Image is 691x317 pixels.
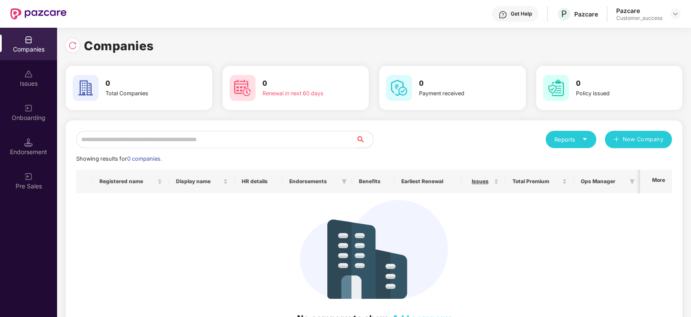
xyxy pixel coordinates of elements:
span: P [561,9,567,19]
img: svg+xml;base64,PHN2ZyBpZD0iSGVscC0zMngzMiIgeG1sbnM9Imh0dHA6Ly93d3cudzMub3JnLzIwMDAvc3ZnIiB3aWR0aD... [499,10,507,19]
span: Display name [176,178,221,185]
th: Benefits [352,170,394,193]
span: filter [342,179,347,184]
img: svg+xml;base64,PHN2ZyB4bWxucz0iaHR0cDovL3d3dy53My5vcmcvMjAwMC9zdmciIHdpZHRoPSI2MCIgaGVpZ2h0PSI2MC... [543,75,569,101]
div: Get Help [511,10,532,17]
div: Policy issued [576,89,650,98]
h1: Companies [84,36,154,55]
div: Renewal in next 60 days [262,89,337,98]
th: More [640,170,672,193]
span: Endorsements [289,178,338,185]
img: svg+xml;base64,PHN2ZyB3aWR0aD0iMjAiIGhlaWdodD0iMjAiIHZpZXdCb3g9IjAgMCAyMCAyMCIgZmlsbD0ibm9uZSIgeG... [24,172,33,181]
th: Total Premium [505,170,574,193]
img: svg+xml;base64,PHN2ZyB4bWxucz0iaHR0cDovL3d3dy53My5vcmcvMjAwMC9zdmciIHdpZHRoPSI2MCIgaGVpZ2h0PSI2MC... [73,75,99,101]
img: svg+xml;base64,PHN2ZyB3aWR0aD0iMTQuNSIgaGVpZ2h0PSIxNC41IiB2aWV3Qm94PSIwIDAgMTYgMTYiIGZpbGw9Im5vbm... [24,138,33,147]
div: Pazcare [574,10,598,18]
img: svg+xml;base64,PHN2ZyBpZD0iRHJvcGRvd24tMzJ4MzIiIHhtbG5zPSJodHRwOi8vd3d3LnczLm9yZy8yMDAwL3N2ZyIgd2... [672,10,679,17]
img: svg+xml;base64,PHN2ZyB4bWxucz0iaHR0cDovL3d3dy53My5vcmcvMjAwMC9zdmciIHdpZHRoPSI2MCIgaGVpZ2h0PSI2MC... [386,75,412,101]
div: Reports [554,135,588,144]
h3: 0 [262,78,337,89]
th: Display name [169,170,235,193]
span: New Company [623,135,664,144]
th: Registered name [93,170,169,193]
h3: 0 [106,78,180,89]
span: 0 companies. [127,155,162,162]
span: Total Premium [512,178,560,185]
span: filter [628,176,637,187]
span: Registered name [99,178,156,185]
div: Customer_success [616,15,662,22]
span: Ops Manager [581,178,626,185]
img: svg+xml;base64,PHN2ZyBpZD0iUmVsb2FkLTMyeDMyIiB4bWxucz0iaHR0cDovL3d3dy53My5vcmcvMjAwMC9zdmciIHdpZH... [68,41,77,50]
h3: 0 [576,78,650,89]
img: svg+xml;base64,PHN2ZyBpZD0iSXNzdWVzX2Rpc2FibGVkIiB4bWxucz0iaHR0cDovL3d3dy53My5vcmcvMjAwMC9zdmciIH... [24,70,33,78]
img: svg+xml;base64,PHN2ZyB4bWxucz0iaHR0cDovL3d3dy53My5vcmcvMjAwMC9zdmciIHdpZHRoPSI2MCIgaGVpZ2h0PSI2MC... [230,75,256,101]
img: svg+xml;base64,PHN2ZyB3aWR0aD0iMjAiIGhlaWdodD0iMjAiIHZpZXdCb3g9IjAgMCAyMCAyMCIgZmlsbD0ibm9uZSIgeG... [24,104,33,113]
span: plus [614,136,619,143]
span: filter [340,176,349,187]
div: Pazcare [616,6,662,15]
th: Earliest Renewal [394,170,461,193]
img: svg+xml;base64,PHN2ZyB4bWxucz0iaHR0cDovL3d3dy53My5vcmcvMjAwMC9zdmciIHdpZHRoPSIzNDIiIGhlaWdodD0iMj... [300,200,448,299]
span: Showing results for [76,155,162,162]
img: New Pazcare Logo [10,8,67,19]
span: filter [630,179,635,184]
th: HR details [235,170,282,193]
div: Total Companies [106,89,180,98]
th: Issues [461,170,505,193]
div: Payment received [419,89,493,98]
button: plusNew Company [605,131,672,148]
img: svg+xml;base64,PHN2ZyBpZD0iQ29tcGFuaWVzIiB4bWxucz0iaHR0cDovL3d3dy53My5vcmcvMjAwMC9zdmciIHdpZHRoPS... [24,36,33,44]
h3: 0 [419,78,493,89]
button: search [355,131,374,148]
span: caret-down [582,136,588,142]
span: search [355,136,373,143]
span: Issues [468,178,492,185]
